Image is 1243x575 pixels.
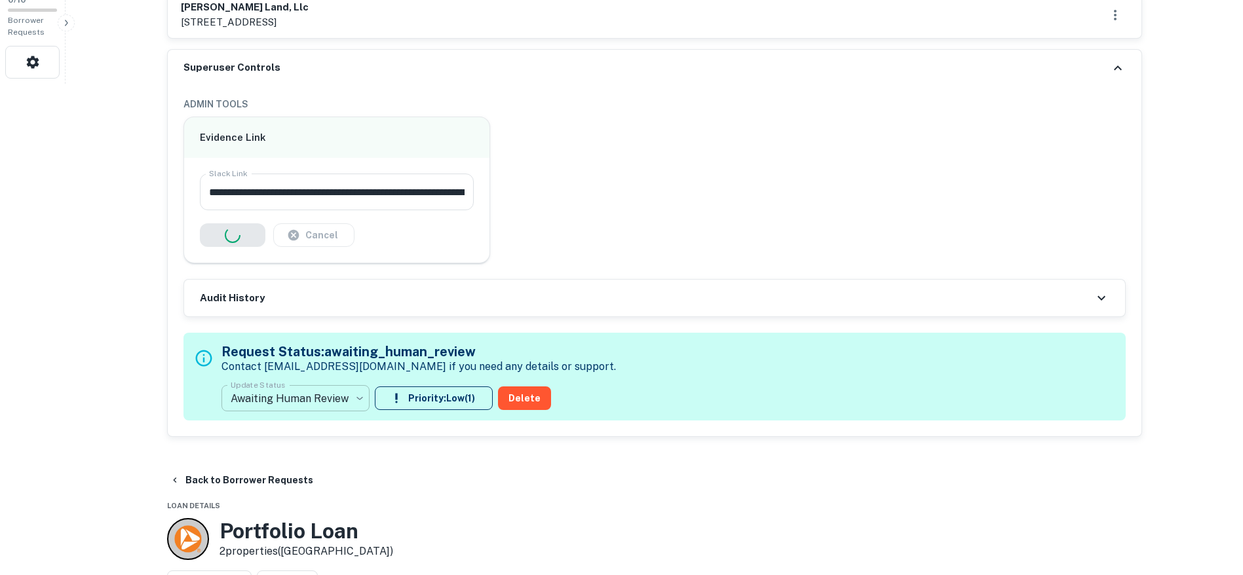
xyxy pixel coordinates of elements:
[498,386,551,410] button: Delete
[221,380,370,417] div: Awaiting Human Review
[221,359,616,375] p: Contact [EMAIL_ADDRESS][DOMAIN_NAME] if you need any details or support.
[220,544,393,559] p: 2 properties ([GEOGRAPHIC_DATA])
[231,379,285,390] label: Update Status
[8,16,45,37] span: Borrower Requests
[209,168,248,179] label: Slack Link
[1177,470,1243,533] iframe: Chat Widget
[200,130,474,145] h6: Evidence Link
[200,291,265,306] h6: Audit History
[183,97,1126,111] h6: ADMIN TOOLS
[220,519,393,544] h3: Portfolio Loan
[164,468,318,492] button: Back to Borrower Requests
[221,342,616,362] h5: Request Status: awaiting_human_review
[375,386,493,410] button: Priority:Low(1)
[181,14,309,30] p: [STREET_ADDRESS]
[183,60,280,75] h6: Superuser Controls
[167,502,220,510] span: Loan Details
